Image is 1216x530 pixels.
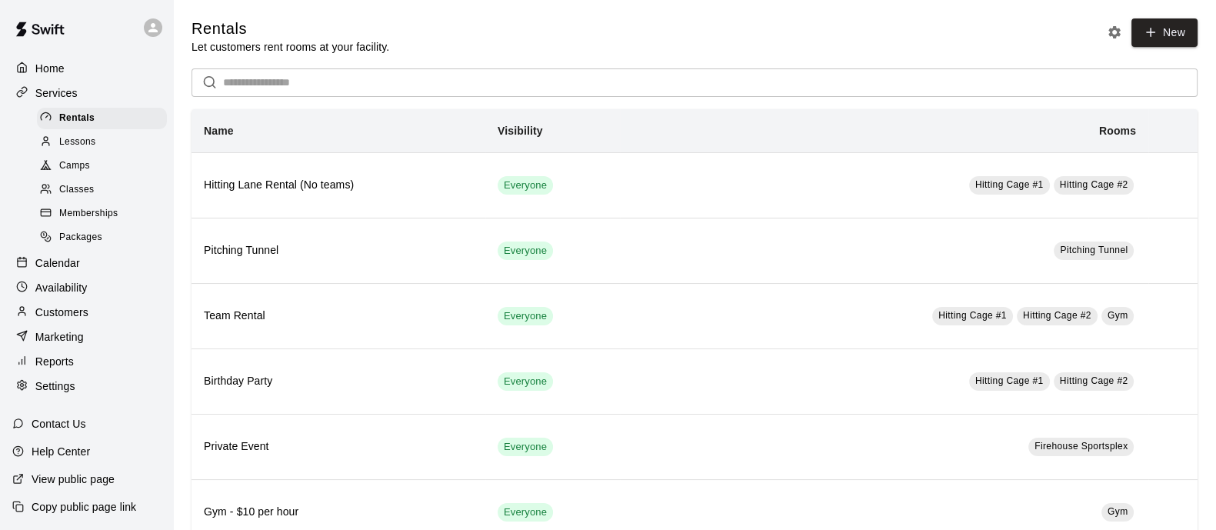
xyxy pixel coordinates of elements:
div: This service is visible to all of your customers [498,176,553,195]
span: Classes [59,182,94,198]
div: Rentals [37,108,167,129]
h6: Private Event [204,438,473,455]
span: Lessons [59,135,96,150]
div: This service is visible to all of your customers [498,503,553,522]
a: New [1131,18,1198,47]
p: Customers [35,305,88,320]
span: Gym [1108,506,1128,517]
h5: Rentals [192,18,389,39]
p: Marketing [35,329,84,345]
a: Availability [12,276,161,299]
p: Copy public page link [32,499,136,515]
a: Lessons [37,130,173,154]
div: This service is visible to all of your customers [498,438,553,456]
span: Rentals [59,111,95,126]
span: Everyone [498,309,553,324]
div: Packages [37,227,167,248]
span: Camps [59,158,90,174]
span: Everyone [498,505,553,520]
h6: Hitting Lane Rental (No teams) [204,177,473,194]
h6: Pitching Tunnel [204,242,473,259]
a: Classes [37,178,173,202]
a: Camps [37,155,173,178]
a: Home [12,57,161,80]
a: Packages [37,226,173,250]
span: Everyone [498,244,553,258]
b: Visibility [498,125,543,137]
p: Services [35,85,78,101]
span: Everyone [498,178,553,193]
span: Packages [59,230,102,245]
p: Settings [35,378,75,394]
p: Help Center [32,444,90,459]
button: Rental settings [1103,21,1126,44]
b: Rooms [1099,125,1136,137]
span: Hitting Cage #1 [975,179,1044,190]
p: Let customers rent rooms at your facility. [192,39,389,55]
span: Pitching Tunnel [1060,245,1128,255]
div: Camps [37,155,167,177]
p: Home [35,61,65,76]
a: Settings [12,375,161,398]
a: Services [12,82,161,105]
a: Calendar [12,252,161,275]
span: Everyone [498,375,553,389]
h6: Gym - $10 per hour [204,504,473,521]
a: Reports [12,350,161,373]
div: Classes [37,179,167,201]
span: Gym [1108,310,1128,321]
div: This service is visible to all of your customers [498,242,553,260]
a: Marketing [12,325,161,348]
p: Reports [35,354,74,369]
h6: Team Rental [204,308,473,325]
h6: Birthday Party [204,373,473,390]
p: Availability [35,280,88,295]
b: Name [204,125,234,137]
div: Lessons [37,132,167,153]
p: Contact Us [32,416,86,432]
a: Memberships [37,202,173,226]
a: Customers [12,301,161,324]
span: Hitting Cage #1 [938,310,1007,321]
div: This service is visible to all of your customers [498,372,553,391]
p: View public page [32,472,115,487]
div: This service is visible to all of your customers [498,307,553,325]
a: Rentals [37,106,173,130]
span: Hitting Cage #2 [1060,179,1128,190]
span: Everyone [498,440,553,455]
div: Memberships [37,203,167,225]
span: Firehouse Sportsplex [1034,441,1128,452]
span: Hitting Cage #1 [975,375,1044,386]
p: Calendar [35,255,80,271]
span: Hitting Cage #2 [1060,375,1128,386]
span: Hitting Cage #2 [1023,310,1091,321]
span: Memberships [59,206,118,222]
